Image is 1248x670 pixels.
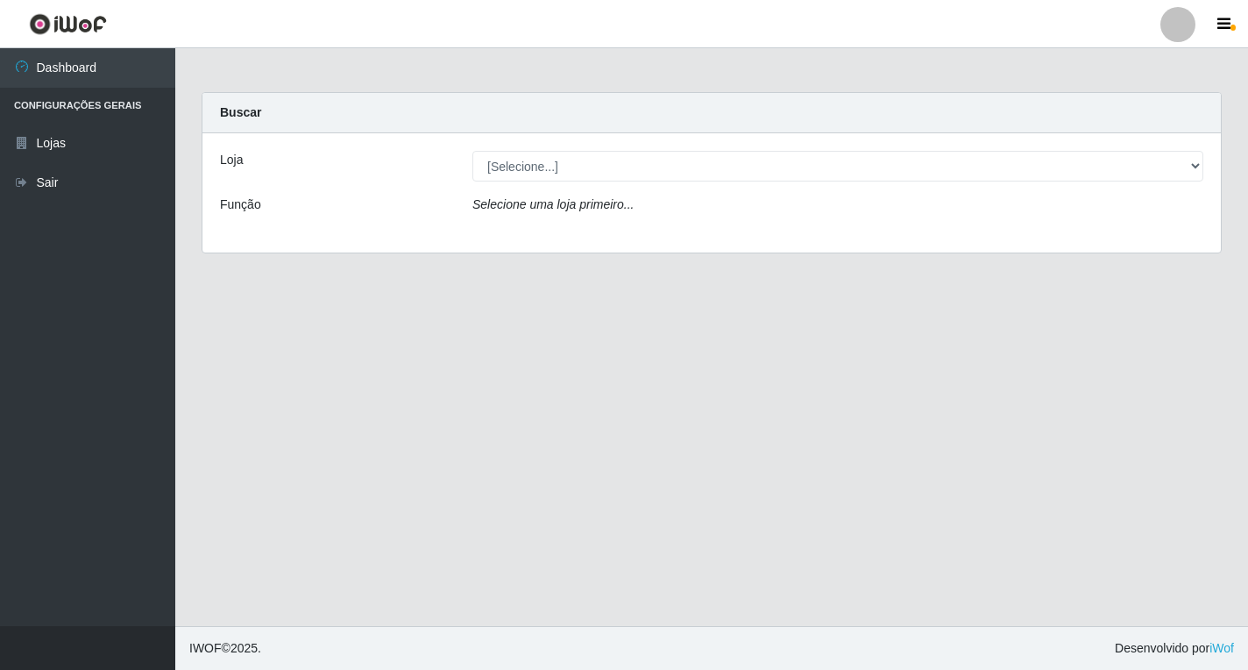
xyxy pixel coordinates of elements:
[220,105,261,119] strong: Buscar
[1209,641,1234,655] a: iWof
[220,151,243,169] label: Loja
[189,639,261,658] span: © 2025 .
[29,13,107,35] img: CoreUI Logo
[189,641,222,655] span: IWOF
[1115,639,1234,658] span: Desenvolvido por
[220,196,261,214] label: Função
[472,197,634,211] i: Selecione uma loja primeiro...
